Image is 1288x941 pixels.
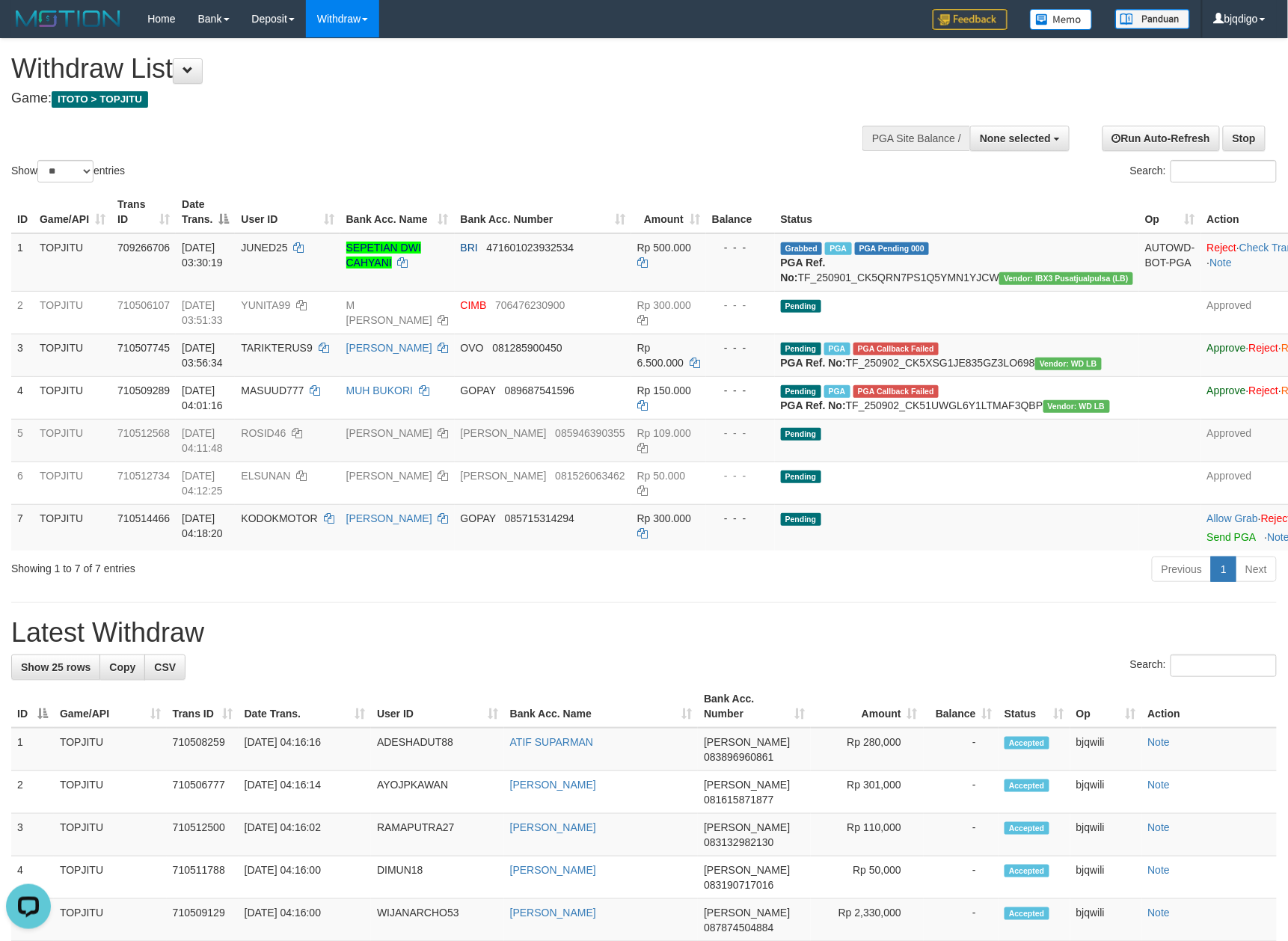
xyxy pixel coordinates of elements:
[698,685,811,728] th: Bank Acc. Number: activate to sort column ascending
[346,427,432,439] a: [PERSON_NAME]
[712,426,769,441] div: - - -
[461,427,547,439] span: [PERSON_NAME]
[1139,191,1201,233] th: Op: activate to sort column ascending
[109,661,135,673] span: Copy
[167,685,239,728] th: Trans ID: activate to sort column ascending
[235,191,340,233] th: User ID: activate to sort column ascending
[461,512,496,524] span: GOPAY
[510,736,594,748] a: ATIF SUPARMAN
[811,685,924,728] th: Amount: activate to sort column ascending
[1148,779,1171,791] a: Note
[340,191,455,233] th: Bank Acc. Name: activate to sort column ascending
[487,242,574,254] span: Copy 471601023932534 to clipboard
[34,233,111,292] td: TOPJITU
[1043,400,1110,413] span: Vendor URL: https://dashboard.q2checkout.com/secure
[555,470,625,482] span: Copy 081526063462 to clipboard
[182,512,223,539] span: [DATE] 04:18:20
[1207,512,1261,524] span: ·
[117,384,170,396] span: 710509289
[34,419,111,462] td: TOPJITU
[11,655,100,680] a: Show 25 rows
[11,419,34,462] td: 5
[371,728,504,771] td: ADESHADUT88
[371,856,504,899] td: DIMUN18
[241,242,287,254] span: JUNED25
[924,771,999,814] td: -
[54,856,167,899] td: TOPJITU
[6,6,51,51] button: Open LiveChat chat widget
[781,357,846,369] b: PGA Ref. No:
[1130,160,1277,183] label: Search:
[154,661,176,673] span: CSV
[11,856,54,899] td: 4
[811,856,924,899] td: Rp 50,000
[111,191,176,233] th: Trans ID: activate to sort column ascending
[239,728,371,771] td: [DATE] 04:16:16
[980,132,1051,144] span: None selected
[117,470,170,482] span: 710512734
[11,160,125,183] label: Show entries
[1070,728,1142,771] td: bjqwili
[1249,384,1279,396] a: Reject
[1005,865,1049,877] span: Accepted
[21,661,91,673] span: Show 25 rows
[781,257,826,283] b: PGA Ref. No:
[11,376,34,419] td: 4
[781,385,821,398] span: Pending
[461,470,547,482] span: [PERSON_NAME]
[241,470,290,482] span: ELSUNAN
[637,342,684,369] span: Rp 6.500.000
[505,384,574,396] span: Copy 089687541596 to clipboard
[11,334,34,376] td: 3
[11,555,526,576] div: Showing 1 to 7 of 7 entries
[1207,242,1237,254] a: Reject
[704,794,773,806] span: Copy 081615871877 to clipboard
[775,233,1139,292] td: TF_250901_CK5QRN7PS1Q5YMN1YJCW
[781,470,821,483] span: Pending
[182,470,223,497] span: [DATE] 04:12:25
[1130,655,1277,677] label: Search:
[510,779,596,791] a: [PERSON_NAME]
[781,343,821,355] span: Pending
[970,126,1070,151] button: None selected
[704,821,790,833] span: [PERSON_NAME]
[346,242,421,269] a: SEPETIAN DWI CAHYANI
[1249,342,1279,354] a: Reject
[54,728,167,771] td: TOPJITU
[34,376,111,419] td: TOPJITU
[461,384,496,396] span: GOPAY
[346,512,432,524] a: [PERSON_NAME]
[1142,685,1277,728] th: Action
[1207,384,1246,396] a: Approve
[11,814,54,856] td: 3
[1148,864,1171,876] a: Note
[11,618,1277,648] h1: Latest Withdraw
[144,655,185,680] a: CSV
[371,771,504,814] td: AYOJPKAWAN
[712,383,769,398] div: - - -
[11,7,125,30] img: MOTION_logo.png
[704,922,773,934] span: Copy 087874504884 to clipboard
[704,779,790,791] span: [PERSON_NAME]
[11,291,34,334] td: 2
[504,685,699,728] th: Bank Acc. Name: activate to sort column ascending
[704,836,773,848] span: Copy 083132982130 to clipboard
[34,191,111,233] th: Game/API: activate to sort column ascending
[11,685,54,728] th: ID: activate to sort column descending
[706,191,775,233] th: Balance
[34,291,111,334] td: TOPJITU
[176,191,235,233] th: Date Trans.: activate to sort column descending
[461,342,484,354] span: OVO
[1103,126,1220,151] a: Run Auto-Refresh
[704,907,790,919] span: [PERSON_NAME]
[775,191,1139,233] th: Status
[455,191,631,233] th: Bank Acc. Number: activate to sort column ascending
[704,879,773,891] span: Copy 083190717016 to clipboard
[461,242,478,254] span: BRI
[704,864,790,876] span: [PERSON_NAME]
[505,512,574,524] span: Copy 085715314294 to clipboard
[1207,531,1256,543] a: Send PGA
[555,427,625,439] span: Copy 085946390355 to clipboard
[241,299,290,311] span: YUNITA99
[811,771,924,814] td: Rp 301,000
